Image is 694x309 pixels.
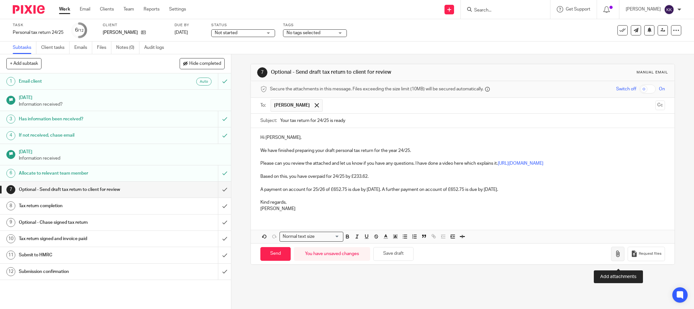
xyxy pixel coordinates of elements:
a: Work [59,6,70,12]
a: Subtasks [13,41,36,54]
span: Normal text size [281,233,316,240]
p: Please can you review the attached and let us know if you have any questions. I have done a video... [260,160,665,167]
span: No tags selected [287,31,320,35]
h1: Submission confirmation [19,267,147,276]
span: Request files [639,251,661,256]
input: Search [474,8,531,13]
h1: Optional - Chase signed tax return [19,218,147,227]
h1: Submit to HMRC [19,250,147,260]
img: svg%3E [664,4,674,15]
h1: Allocate to relevant team member [19,169,147,178]
h1: Optional - Send draft tax return to client for review [19,185,147,194]
h1: [DATE] [19,147,225,155]
a: Files [97,41,111,54]
p: Kind regards, [260,199,665,206]
p: A payment on account for 25/26 of £652.75 is due by [DATE]. A further payment on account of £652.... [260,186,665,193]
button: + Add subtask [6,58,41,69]
p: We have finished preparing your draft personal tax return for the year 24/25. [260,147,665,154]
a: Audit logs [144,41,169,54]
label: Client [103,23,167,28]
label: Task [13,23,63,28]
a: Settings [169,6,186,12]
input: Send [260,247,291,261]
div: Auto [196,78,212,86]
div: 3 [6,115,15,124]
h1: Tax return completion [19,201,147,211]
a: [URL][DOMAIN_NAME] [498,161,543,166]
span: [DATE] [175,30,188,35]
p: Information received [19,155,225,162]
a: Client tasks [41,41,70,54]
a: Team [123,6,134,12]
div: 6 [6,169,15,178]
a: Clients [100,6,114,12]
div: 12 [6,267,15,276]
button: Request files [628,247,665,261]
div: Search for option [280,232,343,242]
button: Hide completed [180,58,225,69]
label: To: [260,102,267,109]
span: Secure the attachments in this message. Files exceeding the size limit (10MB) will be secured aut... [270,86,483,92]
p: Information received? [19,101,225,108]
span: Switch off [616,86,636,92]
h1: If not received, chase email [19,131,147,140]
a: Notes (0) [116,41,139,54]
h1: Email client [19,77,147,86]
p: [PERSON_NAME] [103,29,138,36]
p: Hi [PERSON_NAME], [260,134,665,141]
a: Emails [74,41,92,54]
small: /12 [78,29,84,32]
div: 10 [6,234,15,243]
span: On [659,86,665,92]
h1: Has information been received? [19,114,147,124]
img: Pixie [13,5,45,14]
h1: Tax return signed and invoice paid [19,234,147,244]
div: 8 [6,201,15,210]
p: Based on this, you have overpaid for 24/25 by £233.62. [260,173,665,180]
a: Reports [144,6,160,12]
p: [PERSON_NAME] [260,206,665,212]
div: 1 [6,77,15,86]
span: Hide completed [189,61,221,66]
button: Save draft [373,247,414,261]
span: Not started [215,31,237,35]
a: Email [80,6,90,12]
div: Personal tax return 24/25 [13,29,63,36]
span: [PERSON_NAME] [274,102,310,109]
div: 6 [75,26,84,34]
span: Get Support [566,7,590,11]
div: 9 [6,218,15,227]
div: 7 [257,67,267,78]
div: You have unsaved changes [294,247,370,261]
div: Manual email [637,70,668,75]
div: 7 [6,185,15,194]
label: Due by [175,23,203,28]
p: [PERSON_NAME] [626,6,661,12]
input: Search for option [317,233,340,240]
h1: [DATE] [19,93,225,101]
div: 11 [6,251,15,260]
label: Status [211,23,275,28]
label: Subject: [260,117,277,124]
label: Tags [283,23,347,28]
h1: Optional - Send draft tax return to client for review [271,69,476,76]
button: Cc [655,101,665,110]
div: 4 [6,131,15,140]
